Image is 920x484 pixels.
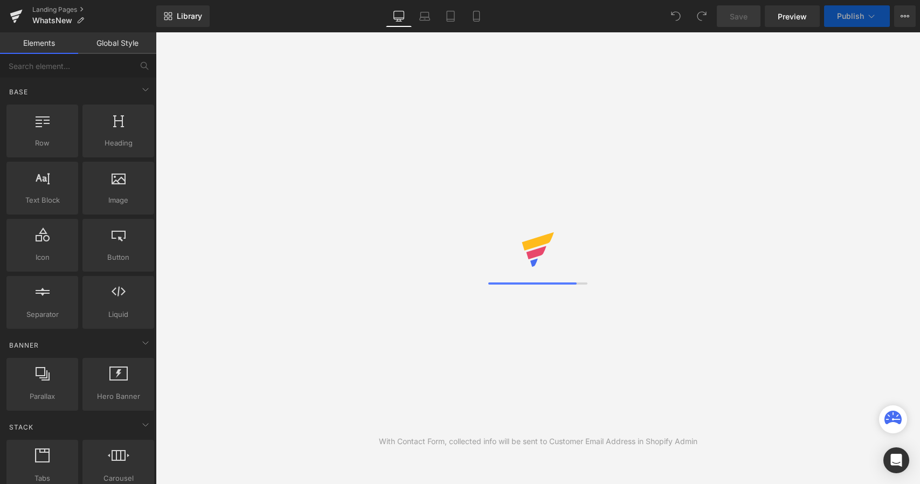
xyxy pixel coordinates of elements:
span: Preview [778,11,807,22]
span: Icon [10,252,75,263]
span: Separator [10,309,75,320]
button: Redo [691,5,713,27]
span: Stack [8,422,34,432]
span: Library [177,11,202,21]
span: WhatsNew [32,16,72,25]
button: More [894,5,916,27]
span: Hero Banner [86,391,151,402]
span: Tabs [10,473,75,484]
a: Preview [765,5,820,27]
span: Base [8,87,29,97]
span: Banner [8,340,40,350]
a: Tablet [438,5,464,27]
span: Save [730,11,748,22]
div: Open Intercom Messenger [883,447,909,473]
div: With Contact Form, collected info will be sent to Customer Email Address in Shopify Admin [379,435,697,447]
a: New Library [156,5,210,27]
a: Mobile [464,5,489,27]
a: Desktop [386,5,412,27]
span: Parallax [10,391,75,402]
span: Button [86,252,151,263]
span: Text Block [10,195,75,206]
span: Image [86,195,151,206]
span: Heading [86,137,151,149]
span: Publish [837,12,864,20]
a: Landing Pages [32,5,156,14]
span: Row [10,137,75,149]
span: Carousel [86,473,151,484]
span: Liquid [86,309,151,320]
a: Global Style [78,32,156,54]
a: Laptop [412,5,438,27]
button: Undo [665,5,687,27]
button: Publish [824,5,890,27]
